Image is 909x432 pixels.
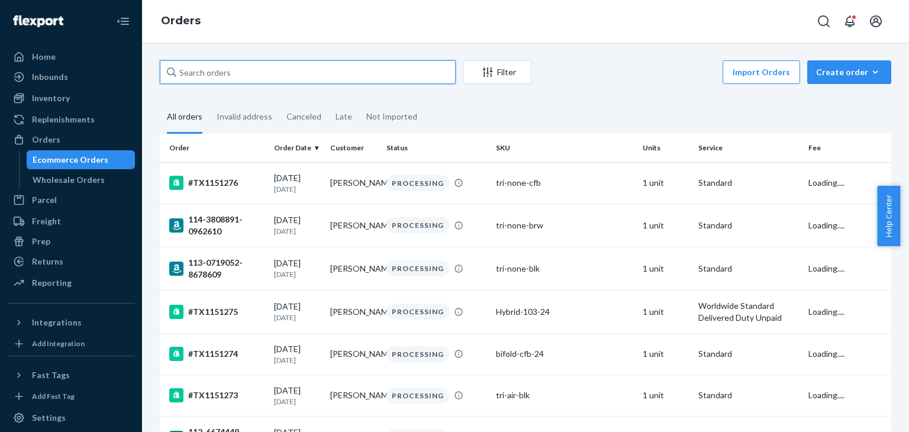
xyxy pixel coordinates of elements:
[804,204,891,247] td: Loading....
[804,375,891,416] td: Loading....
[32,412,66,424] div: Settings
[13,15,63,27] img: Flexport logo
[7,47,135,66] a: Home
[169,176,265,190] div: #TX1151276
[32,51,56,63] div: Home
[274,396,321,407] p: [DATE]
[274,312,321,323] p: [DATE]
[838,9,862,33] button: Open notifications
[638,247,694,290] td: 1 unit
[463,66,531,78] div: Filter
[32,277,72,289] div: Reporting
[27,150,136,169] a: Ecommerce Orders
[638,290,694,333] td: 1 unit
[807,60,891,84] button: Create order
[32,369,70,381] div: Fast Tags
[325,290,382,333] td: [PERSON_NAME]
[325,247,382,290] td: [PERSON_NAME]
[7,313,135,332] button: Integrations
[386,304,449,320] div: PROCESSING
[32,194,57,206] div: Parcel
[274,257,321,279] div: [DATE]
[804,247,891,290] td: Loading....
[816,66,882,78] div: Create order
[7,110,135,129] a: Replenishments
[325,333,382,375] td: [PERSON_NAME]
[496,177,633,189] div: tri-none-cfb
[7,337,135,351] a: Add Integration
[386,217,449,233] div: PROCESSING
[386,175,449,191] div: PROCESSING
[496,220,633,231] div: tri-none-brw
[151,4,210,38] ol: breadcrumbs
[169,214,265,237] div: 114-3808891-0962610
[336,101,352,132] div: Late
[161,14,201,27] a: Orders
[169,305,265,319] div: #TX1151275
[864,9,888,33] button: Open account menu
[32,71,68,83] div: Inbounds
[7,130,135,149] a: Orders
[32,317,82,328] div: Integrations
[386,346,449,362] div: PROCESSING
[7,191,135,209] a: Parcel
[274,269,321,279] p: [DATE]
[32,236,50,247] div: Prep
[169,347,265,361] div: #TX1151274
[812,9,836,33] button: Open Search Box
[698,348,798,360] p: Standard
[638,162,694,204] td: 1 unit
[274,343,321,365] div: [DATE]
[698,300,798,324] p: Worldwide Standard Delivered Duty Unpaid
[160,60,456,84] input: Search orders
[723,60,800,84] button: Import Orders
[111,9,135,33] button: Close Navigation
[7,212,135,231] a: Freight
[33,154,108,166] div: Ecommerce Orders
[7,366,135,385] button: Fast Tags
[274,301,321,323] div: [DATE]
[366,101,417,132] div: Not Imported
[804,290,891,333] td: Loading....
[698,177,798,189] p: Standard
[7,389,135,404] a: Add Fast Tag
[325,375,382,416] td: [PERSON_NAME]
[274,172,321,194] div: [DATE]
[325,204,382,247] td: [PERSON_NAME]
[32,134,60,146] div: Orders
[386,388,449,404] div: PROCESSING
[32,391,75,401] div: Add Fast Tag
[274,184,321,194] p: [DATE]
[496,306,633,318] div: Hybrid-103-24
[160,134,269,162] th: Order
[325,162,382,204] td: [PERSON_NAME]
[274,355,321,365] p: [DATE]
[877,186,900,246] span: Help Center
[7,408,135,427] a: Settings
[496,263,633,275] div: tri-none-blk
[32,215,61,227] div: Freight
[167,101,202,134] div: All orders
[286,101,321,132] div: Canceled
[491,134,637,162] th: SKU
[32,338,85,349] div: Add Integration
[32,256,63,267] div: Returns
[33,174,105,186] div: Wholesale Orders
[269,134,325,162] th: Order Date
[463,60,531,84] button: Filter
[804,333,891,375] td: Loading....
[7,252,135,271] a: Returns
[330,143,377,153] div: Customer
[32,92,70,104] div: Inventory
[698,263,798,275] p: Standard
[7,67,135,86] a: Inbounds
[698,389,798,401] p: Standard
[7,273,135,292] a: Reporting
[638,375,694,416] td: 1 unit
[386,260,449,276] div: PROCESSING
[7,89,135,108] a: Inventory
[169,388,265,402] div: #TX1151273
[274,214,321,236] div: [DATE]
[496,348,633,360] div: bifold-cfb-24
[27,170,136,189] a: Wholesale Orders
